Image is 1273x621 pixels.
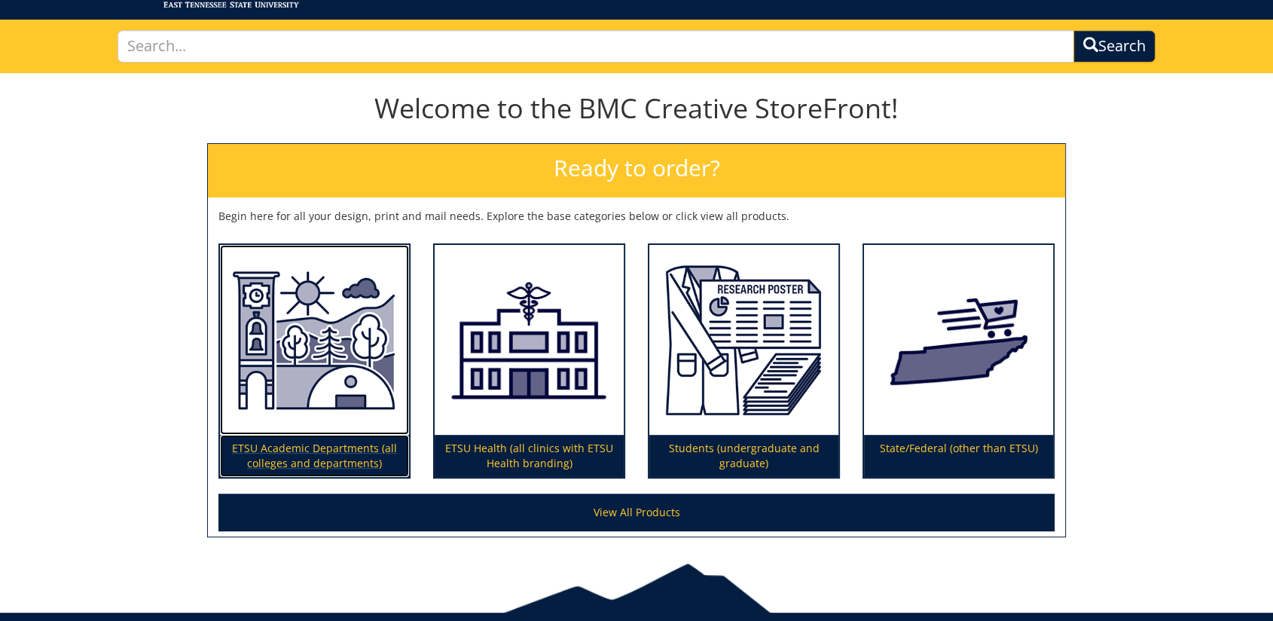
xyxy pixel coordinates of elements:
img: State/Federal (other than ETSU) [864,245,1053,435]
p: ETSU Health (all clinics with ETSU Health branding) [435,435,624,477]
p: Begin here for all your design, print and mail needs. Explore the base categories below or click ... [218,209,1055,224]
a: State/Federal (other than ETSU) [864,245,1053,477]
a: Students (undergraduate and graduate) [649,245,838,477]
img: ETSU Academic Departments (all colleges and departments) [220,245,409,435]
a: ETSU Health (all clinics with ETSU Health branding) [435,245,624,477]
a: ETSU Academic Departments (all colleges and departments) [220,245,409,477]
h1: Welcome to the BMC Creative StoreFront! [207,93,1066,124]
p: ETSU Academic Departments (all colleges and departments) [220,435,409,477]
p: Students (undergraduate and graduate) [649,435,838,477]
img: Students (undergraduate and graduate) [649,245,838,435]
img: ETSU Health (all clinics with ETSU Health branding) [435,245,624,435]
p: State/Federal (other than ETSU) [864,435,1053,477]
input: Search... [118,30,1074,63]
a: View All Products [218,494,1055,531]
button: Search [1073,30,1155,63]
h2: Ready to order? [208,144,1065,197]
